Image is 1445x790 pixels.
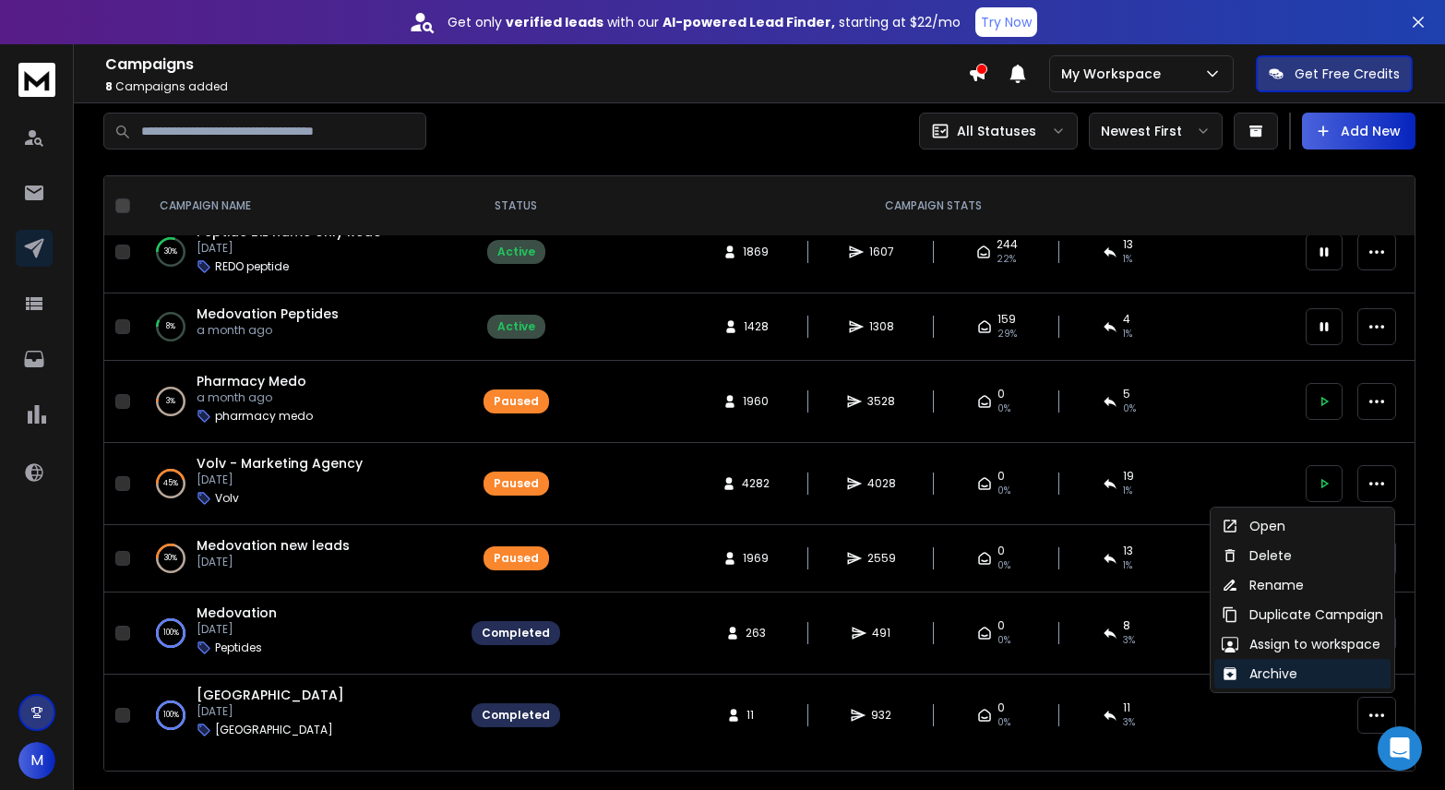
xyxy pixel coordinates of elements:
span: 0% [997,558,1010,573]
span: 1960 [743,394,769,409]
div: Delete [1222,546,1292,565]
span: 1 % [1123,558,1132,573]
span: 11 [746,708,765,723]
p: pharmacy medo [215,409,313,424]
strong: AI-powered Lead Finder, [663,13,835,31]
a: Medovation new leads [197,536,350,555]
div: Paused [494,394,539,409]
p: 100 % [163,624,179,642]
div: Active [497,245,535,259]
span: 1 % [1123,484,1132,498]
span: 3 % [1123,715,1135,730]
div: Open [1222,517,1285,535]
span: 11 [1123,700,1130,715]
p: 100 % [163,706,179,724]
span: 0 [997,618,1005,633]
div: Completed [482,626,550,640]
span: 0% [997,633,1010,648]
td: 30%Peptide Biz name only Redo[DATE]REDO peptide [137,211,460,293]
p: [DATE] [197,555,350,569]
a: Volv - Marketing Agency [197,454,363,473]
span: 4 [1123,312,1130,327]
button: Try Now [975,7,1037,37]
span: 1607 [869,245,894,259]
h1: Campaigns [105,54,968,76]
span: 0 [997,700,1005,715]
span: 0 [997,387,1005,401]
span: 4282 [742,476,770,491]
span: 0% [997,401,1010,416]
a: Medovation Peptides [197,305,339,323]
p: a month ago [197,390,313,405]
span: 932 [871,708,891,723]
button: M [18,742,55,779]
span: 22 % [997,252,1016,267]
span: 1428 [744,319,769,334]
p: 30 % [164,549,177,568]
p: Campaigns added [105,79,968,94]
span: 1869 [743,245,769,259]
strong: verified leads [506,13,603,31]
p: Get only with our starting at $22/mo [448,13,961,31]
td: 3%Pharmacy Medoa month agopharmacy medo [137,361,460,443]
th: CAMPAIGN NAME [137,176,460,236]
span: 4028 [867,476,896,491]
button: Get Free Credits [1256,55,1413,92]
span: 244 [997,237,1018,252]
span: 5 [1123,387,1130,401]
span: 3 % [1123,633,1135,648]
a: Pharmacy Medo [197,372,306,390]
p: 8 % [166,317,175,336]
p: 45 % [163,474,178,493]
p: [DATE] [197,704,344,719]
button: Newest First [1089,113,1223,150]
p: All Statuses [957,122,1036,140]
div: Assign to workspace [1222,635,1380,653]
span: 1308 [869,319,894,334]
td: 30%Medovation new leads[DATE] [137,525,460,592]
span: 29 % [997,327,1017,341]
p: 3 % [166,392,175,411]
a: Medovation [197,604,277,622]
td: 100%Medovation[DATE]Peptides [137,592,460,675]
p: Peptides [215,640,262,655]
th: STATUS [460,176,571,236]
span: 8 [1123,618,1130,633]
a: [GEOGRAPHIC_DATA] [197,686,344,704]
span: 2559 [867,551,896,566]
button: Add New [1302,113,1415,150]
p: [DATE] [197,622,277,637]
td: 45%Volv - Marketing Agency[DATE]Volv [137,443,460,525]
p: My Workspace [1061,65,1168,83]
span: 263 [746,626,766,640]
p: 30 % [164,243,177,261]
div: Rename [1222,576,1304,594]
span: 1 % [1123,327,1132,341]
span: 1 % [1123,252,1132,267]
span: 159 [997,312,1016,327]
td: 100%[GEOGRAPHIC_DATA][DATE][GEOGRAPHIC_DATA] [137,675,460,757]
span: 19 [1123,469,1134,484]
p: Volv [215,491,239,506]
span: 8 [105,78,113,94]
div: Open Intercom Messenger [1378,726,1422,771]
td: 8%Medovation Peptidesa month ago [137,293,460,361]
div: Paused [494,551,539,566]
span: 1969 [743,551,769,566]
p: [GEOGRAPHIC_DATA] [215,723,333,737]
span: 13 [1123,237,1133,252]
th: CAMPAIGN STATS [571,176,1295,236]
span: 491 [872,626,890,640]
p: REDO peptide [215,259,289,274]
span: 3528 [867,394,895,409]
span: 0 [997,544,1005,558]
div: Archive [1222,664,1297,683]
span: 0 [997,469,1005,484]
span: 13 [1123,544,1133,558]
